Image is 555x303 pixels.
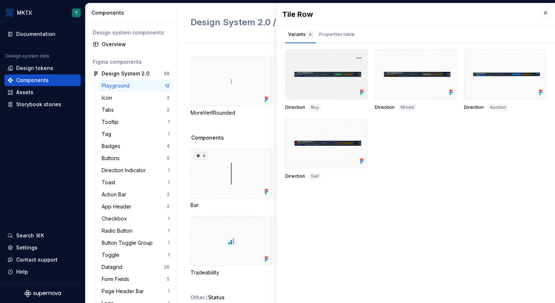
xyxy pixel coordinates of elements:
a: Playground12 [99,80,173,92]
div: Button Toggle Group [102,239,156,247]
div: Settings [16,244,37,251]
span: Auction [490,104,506,110]
img: 6599c211-2218-4379-aa47-474b768e6477.png [5,8,14,17]
a: Button Toggle Group1 [99,237,173,249]
div: Properties table [319,31,355,38]
div: Tile Row [282,9,533,19]
a: Page Header Bar1 [99,285,173,297]
div: Radio Button [102,227,135,234]
a: Datagrid26 [99,261,173,273]
div: Design tokens [16,64,53,72]
div: Components [91,9,174,16]
div: Tabs [102,106,117,114]
div: 4 [194,152,207,159]
a: Overview [90,38,173,50]
span: Mixed [400,104,414,110]
div: Action Bar [102,191,129,198]
button: Search ⌘K [4,230,81,241]
a: Badges4 [99,140,173,152]
div: Tradeability [191,216,272,276]
div: Direction Indicator [102,167,149,174]
div: 2 [167,204,170,210]
a: Documentation [4,28,81,40]
a: App Header2 [99,201,173,213]
span: Buy [311,104,319,110]
a: Storybook stories [4,99,81,110]
div: Form Fields [102,276,132,283]
a: Toast1 [99,177,173,188]
div: Contact support [16,256,58,263]
div: 2 [167,95,170,101]
div: 1 [168,167,170,173]
div: T [75,10,78,16]
div: Playground [102,82,133,89]
div: 5 [167,276,170,282]
div: Documentation [16,30,55,38]
span: Status [208,294,225,301]
div: Search ⌘K [16,232,44,239]
a: Buttons5 [99,152,173,164]
div: Figma components [93,58,170,66]
span: Components [191,134,224,141]
div: 1 [168,131,170,137]
div: 98 [164,71,170,77]
button: Help [4,266,81,278]
div: Components [16,77,49,84]
div: Toggle [102,251,122,259]
a: Settings [4,242,81,254]
div: 12 [165,83,170,89]
div: 1 [168,228,170,234]
a: Radio Button1 [99,225,173,237]
div: Design system data [6,53,49,59]
div: Assets [16,89,33,96]
div: 5 [167,155,170,161]
div: Variants [288,31,313,38]
div: 1 [168,216,170,222]
div: 4Bar [191,149,272,209]
div: 2 [167,192,170,197]
div: Storybook stories [16,101,61,108]
div: Buttons [102,155,123,162]
div: Tradeability [191,269,272,276]
div: Page Header Bar [102,288,147,295]
span: Direction [285,173,305,179]
div: 1 [168,240,170,246]
button: MKTXT [1,5,84,21]
div: 1 [168,252,170,258]
a: Form Fields5 [99,273,173,285]
div: Design System 2.0 [102,70,149,77]
a: Action Bar2 [99,189,173,200]
div: 1 [168,119,170,125]
div: Design system components [93,29,170,36]
div: 26 [164,264,170,270]
a: Direction Indicator1 [99,165,173,176]
div: 2 [167,107,170,113]
h2: Playground [191,16,438,28]
span: Direction [375,104,395,110]
a: Tabs2 [99,104,173,116]
div: Toast [102,179,118,186]
div: App Header [102,203,134,210]
div: 1 [168,180,170,185]
a: Design tokens [4,62,81,74]
span: Design System 2.0 / [191,17,276,27]
div: 4 [307,31,313,38]
span: Direction [285,104,305,110]
div: Tooltip [102,118,121,126]
div: Checkbox [102,215,130,222]
div: MKTX [17,9,32,16]
div: Badges [102,143,123,150]
a: Tooltip1 [99,116,173,128]
div: Bar [191,202,272,209]
svg: Supernova Logo [24,290,61,297]
button: Contact support [4,254,81,266]
div: Icon [102,94,115,101]
a: Design System 2.098 [90,68,173,80]
a: Checkbox1 [99,213,173,225]
a: Tag1 [99,128,173,140]
span: Direction [464,104,484,110]
div: MoreVertRounded [191,56,272,117]
a: Assets [4,86,81,98]
span: Sell [311,173,319,179]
